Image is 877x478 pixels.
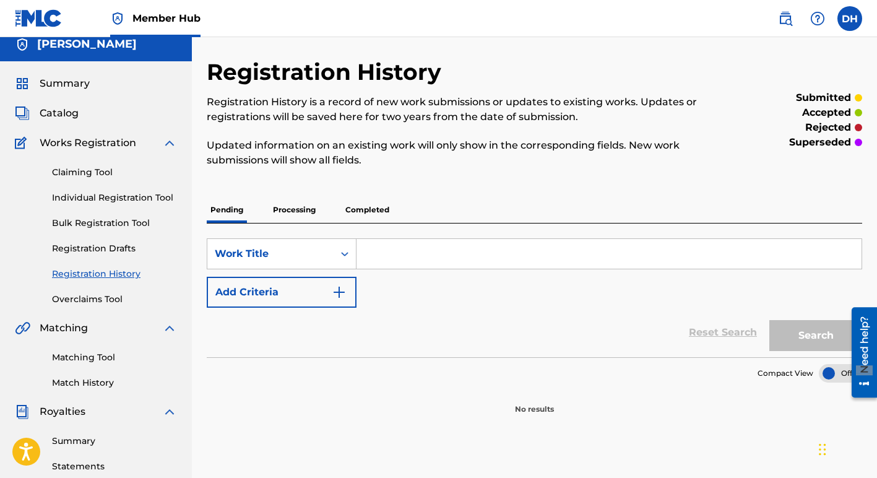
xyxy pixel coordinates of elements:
img: Top Rightsholder [110,11,125,26]
img: 9d2ae6d4665cec9f34b9.svg [332,285,347,300]
img: search [778,11,793,26]
a: Bulk Registration Tool [52,217,177,230]
span: Catalog [40,106,79,121]
h2: Registration History [207,58,447,86]
a: Registration History [52,267,177,280]
span: Summary [40,76,90,91]
a: CatalogCatalog [15,106,79,121]
p: Processing [269,197,319,223]
img: Accounts [15,37,30,52]
a: Match History [52,376,177,389]
img: Works Registration [15,136,31,150]
p: accepted [802,105,851,120]
p: superseded [789,135,851,150]
p: rejected [805,120,851,135]
div: Help [805,6,830,31]
span: Matching [40,321,88,336]
iframe: Chat Widget [815,419,877,478]
img: Catalog [15,106,30,121]
p: Pending [207,197,247,223]
a: Individual Registration Tool [52,191,177,204]
div: Drag [819,431,826,468]
p: No results [515,389,554,415]
a: SummarySummary [15,76,90,91]
p: Completed [342,197,393,223]
a: Public Search [773,6,798,31]
a: Statements [52,460,177,473]
p: submitted [796,90,851,105]
img: MLC Logo [15,9,63,27]
div: User Menu [837,6,862,31]
img: Matching [15,321,30,336]
img: expand [162,136,177,150]
form: Search Form [207,238,862,357]
a: Overclaims Tool [52,293,177,306]
img: help [810,11,825,26]
button: Add Criteria [207,277,356,308]
span: Member Hub [132,11,201,25]
span: Compact View [758,368,813,379]
a: Claiming Tool [52,166,177,179]
img: expand [162,404,177,419]
a: Summary [52,435,177,448]
img: Royalties [15,404,30,419]
img: expand [162,321,177,336]
span: Works Registration [40,136,136,150]
p: Updated information on an existing work will only show in the corresponding fields. New work subm... [207,138,711,168]
div: Work Title [215,246,326,261]
p: Registration History is a record of new work submissions or updates to existing works. Updates or... [207,95,711,124]
a: Registration Drafts [52,242,177,255]
h5: Duane Holmes [37,37,137,51]
a: Matching Tool [52,351,177,364]
img: Summary [15,76,30,91]
iframe: Resource Center [842,302,877,402]
span: Royalties [40,404,85,419]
